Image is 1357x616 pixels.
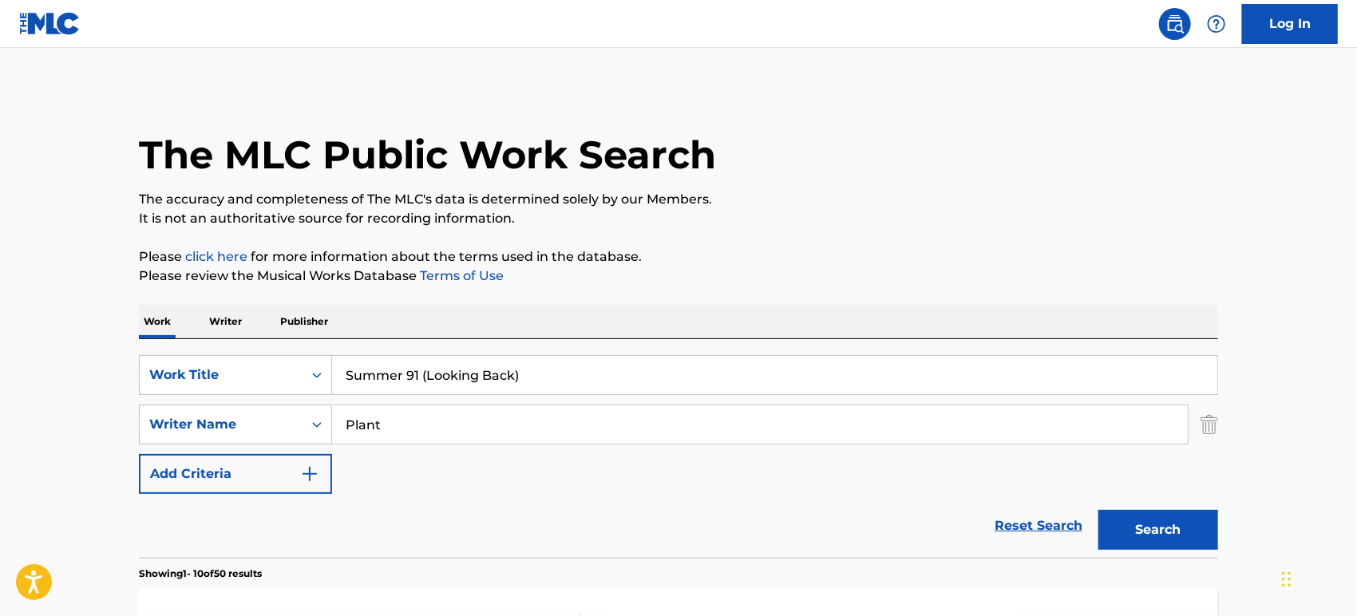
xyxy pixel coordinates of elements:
[417,268,504,283] a: Terms of Use
[139,247,1218,267] p: Please for more information about the terms used in the database.
[1201,8,1232,40] div: Help
[139,454,332,494] button: Add Criteria
[1098,510,1218,550] button: Search
[139,209,1218,228] p: It is not an authoritative source for recording information.
[139,190,1218,209] p: The accuracy and completeness of The MLC's data is determined solely by our Members.
[1165,14,1185,34] img: search
[149,415,293,434] div: Writer Name
[987,508,1090,543] a: Reset Search
[139,267,1218,286] p: Please review the Musical Works Database
[19,12,81,35] img: MLC Logo
[185,249,247,264] a: click here
[139,305,176,338] p: Work
[275,305,333,338] p: Publisher
[139,131,716,179] h1: The MLC Public Work Search
[1201,405,1218,444] img: Delete Criterion
[1242,4,1338,44] a: Log In
[1159,8,1191,40] a: Public Search
[139,567,262,581] p: Showing 1 - 10 of 50 results
[300,464,319,484] img: 9d2ae6d4665cec9f34b9.svg
[139,355,1218,558] form: Search Form
[1282,555,1292,603] div: Drag
[1277,539,1357,616] iframe: Chat Widget
[204,305,247,338] p: Writer
[1207,14,1226,34] img: help
[149,365,293,385] div: Work Title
